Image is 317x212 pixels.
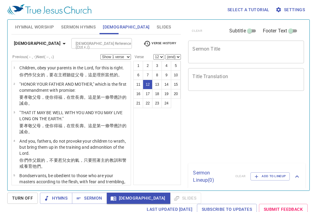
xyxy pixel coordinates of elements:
[75,72,122,77] wg5219: 父母
[171,70,181,80] button: 10
[77,194,102,202] span: Sermon
[19,123,126,134] wg2095: ，在
[19,158,126,169] wg3361: 惹兒女
[72,193,107,204] button: Sermon
[227,6,270,14] span: Select a tutorial
[152,98,162,108] button: 23
[274,4,307,15] button: Settings
[19,123,126,134] wg1909: 世
[19,110,129,122] p: "THAT IT MAY BE WELL WITH YOU AND YOU MAY LIVE LONG ON THE EARTH."
[19,81,129,93] p: "HONOR YOUR FATHER AND MOTHER," which is the first commandment with promise:
[277,6,305,14] span: Settings
[28,101,32,106] wg1785: 。
[112,194,165,202] span: [DEMOGRAPHIC_DATA]
[188,163,306,190] div: Sermon Lineup(0)clearAdd to Lineup
[162,80,171,89] button: 14
[13,139,15,142] span: 4
[19,138,129,156] p: And you, fathers, do not provoke your children to wrath, but bring them up in the training and ad...
[19,95,126,106] wg2443: 你
[143,80,152,89] button: 12
[162,70,171,80] button: 9
[103,23,149,31] span: [DEMOGRAPHIC_DATA]
[152,70,162,80] button: 8
[13,66,15,69] span: 1
[19,123,126,134] wg3384: ，使
[107,193,170,204] button: [DEMOGRAPHIC_DATA]
[45,72,122,77] wg5043: ，要在主
[19,95,126,106] wg2095: ，在
[13,82,15,85] span: 2
[61,23,96,31] span: Sermon Hymns
[12,194,33,202] span: Turn Off
[19,157,129,169] p: 你們作父親的
[19,123,126,134] wg1096: 福
[162,61,171,71] button: 4
[19,95,126,106] wg1096: 福
[19,123,126,134] wg4671: 得
[19,95,126,106] wg3962: 母
[19,173,129,191] p: Bondservants, be obedient to those who are your masters according to the flesh, with fear and tre...
[11,38,70,49] button: [DEMOGRAPHIC_DATA]
[143,70,152,80] button: 7
[40,193,72,204] button: Hymns
[28,129,32,134] wg1785: 。
[24,164,45,169] wg3559: 養育
[19,158,126,169] wg5043: 的氣
[96,72,122,77] wg2076: 理所當然的
[15,23,54,31] span: Hymnal Worship
[84,72,122,77] wg1118: ，這
[73,40,120,47] input: Type Bible Reference
[263,27,287,35] span: Footer Text
[133,89,143,99] button: 16
[143,61,152,71] button: 2
[19,95,126,106] wg1909: 世
[171,89,181,99] button: 20
[171,80,181,89] button: 15
[19,95,126,106] wg3384: ，使
[152,89,162,99] button: 18
[14,40,60,47] b: [DEMOGRAPHIC_DATA]
[19,158,126,169] wg3962: ，不要
[19,72,124,78] p: 你們
[133,55,144,59] label: Verse
[41,164,45,169] wg846: 。
[32,164,45,169] wg1625: 他們
[19,95,126,106] wg4671: 得
[62,72,122,77] wg2962: 裡
[254,174,286,179] span: Add to Lineup
[28,72,122,77] wg5216: 作兒女的
[19,123,126,134] wg2443: 你
[19,123,129,135] p: 要孝敬
[225,4,272,15] button: Select a tutorial
[186,97,282,161] iframe: from-child
[92,72,122,77] wg5124: 是
[19,94,129,106] p: 要孝敬
[118,72,122,77] wg1342: 。
[193,169,230,184] p: Sermon Lineup ( 0 )
[13,111,15,114] span: 3
[67,72,122,77] wg1722: 聽從
[229,27,246,35] span: Subtitle
[162,89,171,99] button: 19
[133,61,143,71] button: 1
[250,172,290,180] button: Add to Lineup
[143,98,152,108] button: 22
[152,80,162,89] button: 13
[143,89,152,99] button: 17
[19,65,124,71] p: Children, obey your parents in the Lord, for this is right.
[45,194,67,202] span: Hymns
[19,123,126,134] wg5091: 父
[133,80,143,89] button: 11
[7,193,38,204] button: Turn Off
[133,70,143,80] button: 6
[143,40,176,47] span: Verse History
[12,55,54,59] label: Previous (←, ↑) Next (→, ↓)
[13,174,15,177] span: 5
[133,98,143,108] button: 21
[171,61,181,71] button: 5
[157,23,171,31] span: Slides
[140,39,180,48] button: Verse History
[162,98,171,108] button: 24
[19,123,126,134] wg3962: 母
[7,4,91,15] img: True Jesus Church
